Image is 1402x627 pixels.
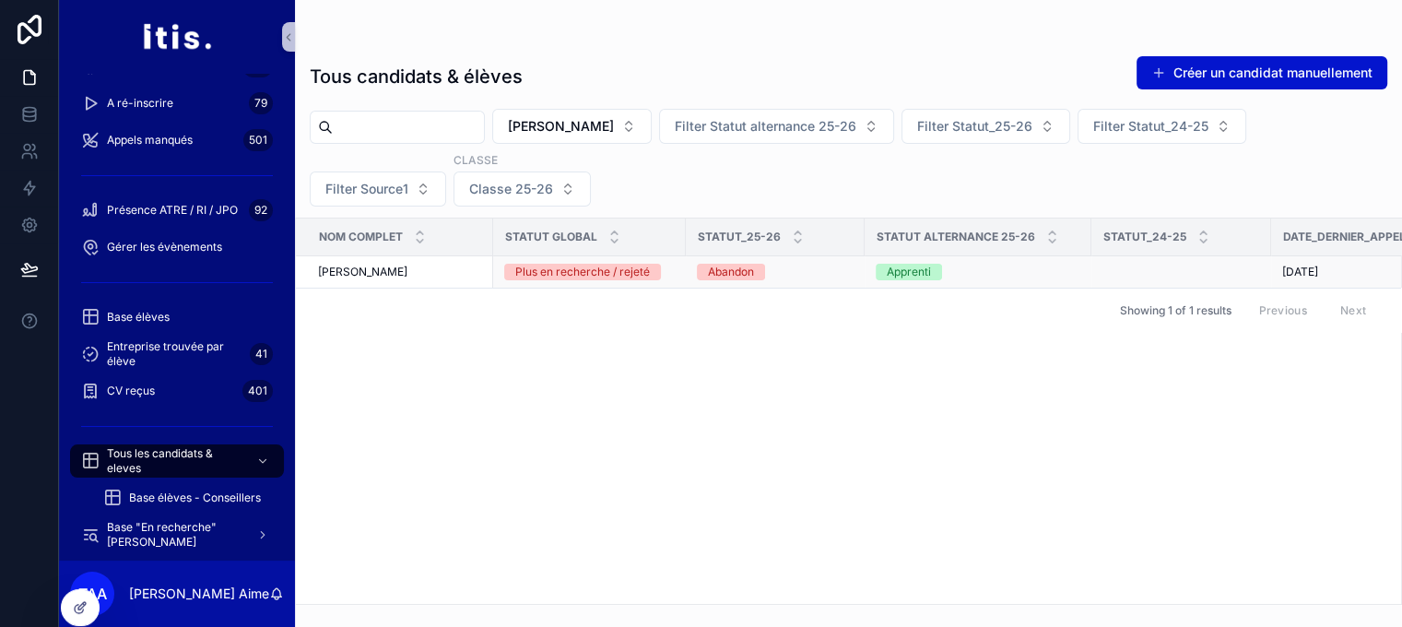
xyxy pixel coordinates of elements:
a: Appels manqués501 [70,124,284,157]
span: CV reçus [107,384,155,398]
span: TAA [78,583,107,605]
div: Plus en recherche / rejeté [515,264,650,280]
span: Appels manqués [107,133,193,148]
a: [PERSON_NAME] [318,265,482,279]
button: Select Button [901,109,1070,144]
div: Abandon [708,264,754,280]
button: Select Button [492,109,652,144]
div: 501 [243,129,273,151]
a: Base élèves - Conseillers [92,481,284,515]
button: Select Button [454,172,591,207]
span: Statut_25-26 [698,230,781,244]
h1: Tous candidats & élèves [310,64,523,89]
span: Tous les candidats & eleves [107,446,242,476]
span: [PERSON_NAME] [318,265,407,279]
span: Statut alternance 25-26 [877,230,1035,244]
a: Entreprise trouvée par élève41 [70,337,284,371]
a: Tous les candidats & eleves [70,444,284,478]
button: Select Button [310,172,446,207]
span: Statut_24-25 [1103,230,1186,244]
span: [DATE] [1282,265,1318,279]
div: 401 [242,380,273,402]
span: Gérer les évènements [107,240,222,254]
span: Nom complet [319,230,403,244]
span: A ré-inscrire [107,96,173,111]
div: scrollable content [59,74,295,561]
p: [PERSON_NAME] Aime [129,585,269,603]
span: Base "En recherche" [PERSON_NAME] [107,520,242,550]
div: Apprenti [887,264,931,280]
label: Classe [454,151,498,168]
span: Entreprise trouvée par élève [107,339,242,369]
img: App logo [142,22,211,52]
button: Select Button [659,109,894,144]
a: Plus en recherche / rejeté [504,264,675,280]
div: 41 [250,343,273,365]
a: Gérer les évènements [70,231,284,264]
button: Select Button [1078,109,1246,144]
a: Abandon [697,264,854,280]
span: Filter Statut alternance 25-26 [675,117,856,136]
a: Base élèves [70,301,284,334]
div: 79 [249,92,273,114]
a: Apprenti [876,264,1080,280]
span: [PERSON_NAME] [508,117,614,136]
span: Filter Source1 [325,180,408,198]
span: Filter Statut_24-25 [1093,117,1208,136]
span: Base élèves - Conseillers [129,491,261,505]
span: Filter Statut_25-26 [917,117,1032,136]
div: 92 [249,199,273,221]
a: CV reçus401 [70,374,284,408]
button: Créer un candidat manuellement [1137,56,1387,89]
span: Classe 25-26 [469,180,553,198]
a: A ré-inscrire79 [70,87,284,120]
a: Présence ATRE / RI / JPO92 [70,194,284,227]
span: Showing 1 of 1 results [1119,303,1231,318]
span: Base élèves [107,310,170,325]
span: Statut global [505,230,597,244]
a: Base "En recherche" [PERSON_NAME] [70,518,284,551]
span: Présence ATRE / RI / JPO [107,203,238,218]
